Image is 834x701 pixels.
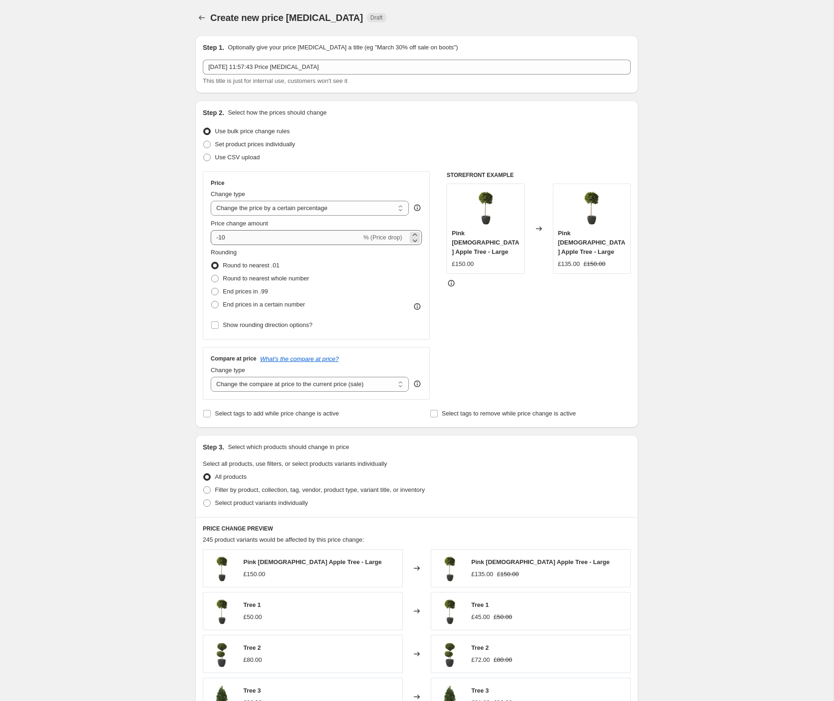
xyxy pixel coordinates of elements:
span: Price change amount [211,220,268,227]
button: What's the compare at price? [260,355,339,362]
span: Use CSV upload [215,154,260,161]
span: Use bulk price change rules [215,128,289,135]
span: Create new price [MEDICAL_DATA] [210,13,363,23]
span: Round to nearest .01 [223,262,279,269]
img: tree-1_80x.jpg [208,554,236,582]
h3: Compare at price [211,355,256,362]
span: Filter by product, collection, tag, vendor, product type, variant title, or inventory [215,486,425,493]
p: Select how the prices should change [228,108,327,117]
span: Pink [DEMOGRAPHIC_DATA] Apple Tree - Large [243,558,382,565]
span: Pink [DEMOGRAPHIC_DATA] Apple Tree - Large [452,230,519,255]
button: Price change jobs [195,11,208,24]
span: Tree 3 [471,687,489,694]
img: tree-1_80x.jpg [436,554,464,582]
span: Tree 3 [243,687,261,694]
span: Show rounding direction options? [223,321,312,328]
div: £150.00 [243,570,265,579]
h2: Step 1. [203,43,224,52]
img: tree-1_80x.jpg [573,189,610,226]
input: 30% off holiday sale [203,60,631,75]
p: Optionally give your price [MEDICAL_DATA] a title (eg "March 30% off sale on boots") [228,43,458,52]
span: Tree 2 [243,644,261,651]
h3: Price [211,179,224,187]
div: help [413,203,422,212]
span: % (Price drop) [363,234,402,241]
strike: £150.00 [497,570,519,579]
img: tree-1_c1e94615-edbb-4209-b234-a31a7751d564_80x.jpg [208,597,236,625]
h2: Step 3. [203,442,224,452]
h6: PRICE CHANGE PREVIEW [203,525,631,532]
span: Select tags to add while price change is active [215,410,339,417]
span: Pink [DEMOGRAPHIC_DATA] Apple Tree - Large [471,558,610,565]
h6: STOREFRONT EXAMPLE [447,171,631,179]
strike: £80.00 [494,655,512,665]
input: -15 [211,230,361,245]
p: Select which products should change in price [228,442,349,452]
span: Tree 2 [471,644,489,651]
div: £80.00 [243,655,262,665]
div: £72.00 [471,655,490,665]
img: tree-1_c1e94615-edbb-4209-b234-a31a7751d564_80x.jpg [436,597,464,625]
img: tree-1_80x.jpg [467,189,504,226]
img: tree-2_80x.jpg [208,640,236,668]
span: Select tags to remove while price change is active [442,410,576,417]
strike: £50.00 [494,613,512,622]
span: Rounding [211,249,237,256]
span: Round to nearest whole number [223,275,309,282]
div: £135.00 [471,570,493,579]
span: Set product prices individually [215,141,295,148]
span: Select product variants individually [215,499,308,506]
span: Pink [DEMOGRAPHIC_DATA] Apple Tree - Large [558,230,626,255]
div: help [413,379,422,388]
span: Change type [211,367,245,374]
h2: Step 2. [203,108,224,117]
div: £150.00 [452,259,474,269]
span: End prices in .99 [223,288,268,295]
span: Tree 1 [471,601,489,608]
img: tree-2_80x.jpg [436,640,464,668]
strike: £150.00 [584,259,606,269]
span: Draft [371,14,383,21]
span: This title is just for internal use, customers won't see it [203,77,347,84]
div: £135.00 [558,259,580,269]
span: Tree 1 [243,601,261,608]
span: Select all products, use filters, or select products variants individually [203,460,387,467]
span: Change type [211,191,245,197]
div: £50.00 [243,613,262,622]
span: 245 product variants would be affected by this price change: [203,536,364,543]
div: £45.00 [471,613,490,622]
span: All products [215,473,247,480]
span: End prices in a certain number [223,301,305,308]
